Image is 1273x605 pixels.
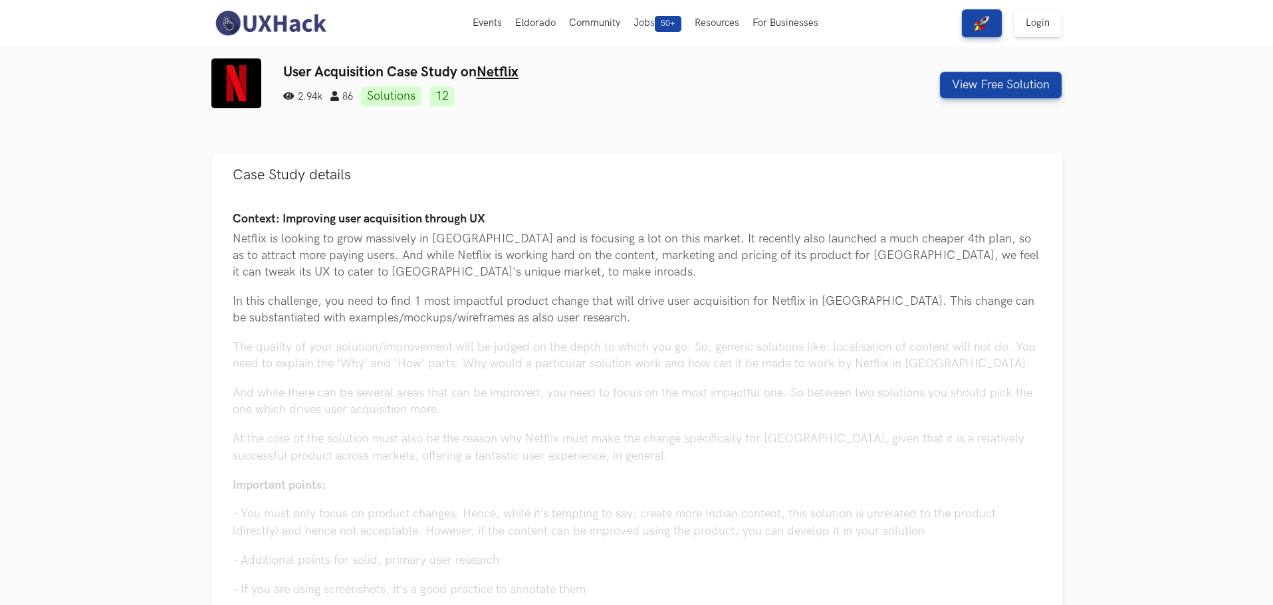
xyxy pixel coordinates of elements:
[233,230,1041,281] p: Netflix is looking to grow massively in [GEOGRAPHIC_DATA] and is focusing a lot on this market. I...
[233,213,1041,226] h4: Context: Improving user acquisition through UX
[233,552,1041,568] p: - Additional points for solid, primary user research
[655,16,681,32] span: 50+
[283,91,322,102] span: 2.94k
[330,91,353,102] span: 86
[233,505,1041,539] p: - You must only focus on product changes. Hence, while it’s tempting to say: create more Indian c...
[211,58,261,108] img: Netflix logo
[211,9,330,37] img: UXHack-logo.png
[429,86,455,106] a: 12
[233,293,1041,326] p: In this challenge, you need to find 1 most impactful product change that will drive user acquisit...
[211,154,1062,196] button: Case Study details
[233,581,1041,598] p: - If you are using screenshots, it’s a good practice to annotate them
[233,430,1041,464] p: At the core of the solution must also be the reason why Netflix must make the change specifically...
[233,478,326,492] strong: Important points:
[233,385,1041,418] p: And while there can be several areas that can be improved, you need to focus on the most impactfu...
[477,64,519,80] a: Netflix
[233,166,351,184] span: Case Study details
[361,86,421,106] a: Solutions
[283,64,846,80] h3: User Acquisition Case Study on
[233,339,1041,372] p: The quality of your solution/improvement will be judged on the depth to which you go. So, generic...
[974,15,990,31] img: rocket
[1014,9,1062,37] a: Login
[940,72,1062,98] button: View Free Solution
